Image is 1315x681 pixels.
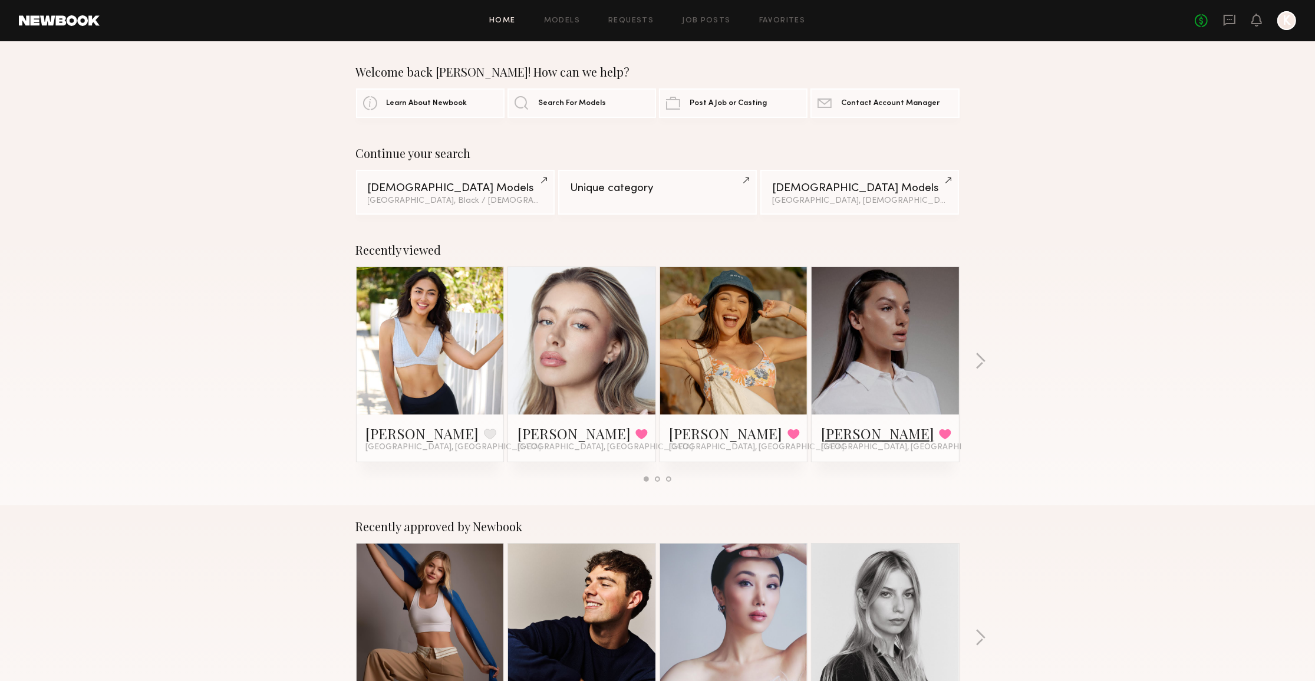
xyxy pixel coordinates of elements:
[670,424,783,443] a: [PERSON_NAME]
[356,65,960,79] div: Welcome back [PERSON_NAME]! How can we help?
[489,17,516,25] a: Home
[558,170,757,215] a: Unique category
[659,88,808,118] a: Post A Job or Casting
[544,17,580,25] a: Models
[356,146,960,160] div: Continue your search
[810,88,959,118] a: Contact Account Manager
[366,424,479,443] a: [PERSON_NAME]
[759,17,806,25] a: Favorites
[356,519,960,534] div: Recently approved by Newbook
[841,100,940,107] span: Contact Account Manager
[387,100,467,107] span: Learn About Newbook
[507,88,656,118] a: Search For Models
[356,243,960,257] div: Recently viewed
[368,183,543,194] div: [DEMOGRAPHIC_DATA] Models
[608,17,654,25] a: Requests
[518,443,693,452] span: [GEOGRAPHIC_DATA], [GEOGRAPHIC_DATA]
[538,100,606,107] span: Search For Models
[356,170,555,215] a: [DEMOGRAPHIC_DATA] Models[GEOGRAPHIC_DATA], Black / [DEMOGRAPHIC_DATA]
[1277,11,1296,30] a: K
[682,17,731,25] a: Job Posts
[821,443,997,452] span: [GEOGRAPHIC_DATA], [GEOGRAPHIC_DATA]
[821,424,934,443] a: [PERSON_NAME]
[366,443,542,452] span: [GEOGRAPHIC_DATA], [GEOGRAPHIC_DATA]
[670,443,845,452] span: [GEOGRAPHIC_DATA], [GEOGRAPHIC_DATA]
[772,183,947,194] div: [DEMOGRAPHIC_DATA] Models
[356,88,505,118] a: Learn About Newbook
[570,183,745,194] div: Unique category
[760,170,959,215] a: [DEMOGRAPHIC_DATA] Models[GEOGRAPHIC_DATA], [DEMOGRAPHIC_DATA] / [DEMOGRAPHIC_DATA]
[772,197,947,205] div: [GEOGRAPHIC_DATA], [DEMOGRAPHIC_DATA] / [DEMOGRAPHIC_DATA]
[690,100,767,107] span: Post A Job or Casting
[518,424,631,443] a: [PERSON_NAME]
[368,197,543,205] div: [GEOGRAPHIC_DATA], Black / [DEMOGRAPHIC_DATA]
